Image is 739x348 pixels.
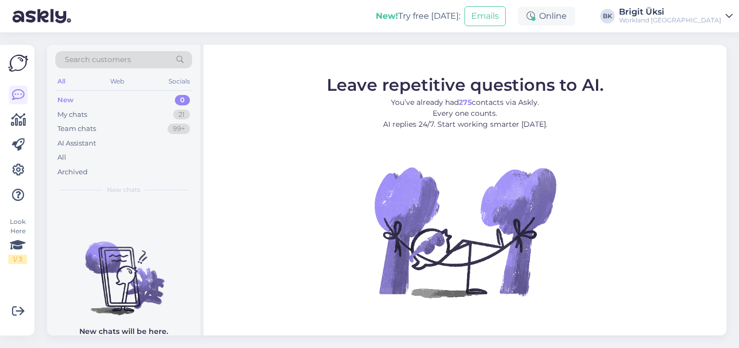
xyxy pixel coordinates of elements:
div: Online [518,7,575,26]
img: No chats [47,223,200,317]
button: Emails [464,6,506,26]
p: New chats will be here. [79,326,168,337]
span: New chats [107,185,140,195]
span: Leave repetitive questions to AI. [327,74,604,94]
div: 99+ [168,124,190,134]
div: Try free [DATE]: [376,10,460,22]
div: AI Assistant [57,138,96,149]
p: You’ve already had contacts via Askly. Every one counts. AI replies 24/7. Start working smarter [... [327,97,604,129]
img: Askly Logo [8,53,28,73]
div: All [57,152,66,163]
span: Search customers [65,54,131,65]
div: Web [108,75,126,88]
div: Archived [57,167,88,177]
div: Team chats [57,124,96,134]
div: 21 [173,110,190,120]
div: All [55,75,67,88]
div: Look Here [8,217,27,264]
div: My chats [57,110,87,120]
div: Workland [GEOGRAPHIC_DATA] [619,16,721,25]
b: New! [376,11,398,21]
div: 0 [175,95,190,105]
div: BK [600,9,615,23]
div: 1 / 3 [8,255,27,264]
div: Brigit Üksi [619,8,721,16]
img: No Chat active [371,138,559,326]
div: New [57,95,74,105]
div: Socials [166,75,192,88]
a: Brigit ÜksiWorkland [GEOGRAPHIC_DATA] [619,8,733,25]
b: 275 [459,97,472,106]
